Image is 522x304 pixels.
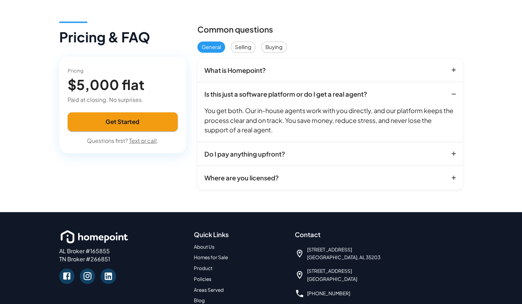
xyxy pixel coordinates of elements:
span: Buying [262,43,286,51]
button: Do I pay anything upfront? [197,142,463,166]
button: What is Homepoint? [197,58,463,82]
p: Do I pay anything upfront? [204,149,285,159]
h6: Contact [295,229,463,240]
h6: Common questions [197,23,463,36]
button: Where are you licensed? [197,166,463,189]
a: About Us [194,244,215,250]
a: Blog [194,297,205,303]
h4: Pricing & FAQ [59,29,150,46]
p: AL Broker #165855 TN Broker #266851 [59,247,194,263]
span: Pricing [68,68,83,74]
p: Paid at closing. No surprises. [68,96,178,104]
h6: Quick Links [194,229,229,240]
button: Get Started [68,112,178,131]
p: Questions first? . [68,137,178,145]
span: [STREET_ADDRESS] [GEOGRAPHIC_DATA] [307,267,357,283]
div: Buying [261,42,287,53]
span: General [197,43,225,51]
p: Is this just a software platform or do I get a real agent? [204,89,367,99]
a: Product [194,265,212,271]
p: What is Homepoint? [204,65,266,75]
div: Selling [231,42,256,53]
span: Selling [231,43,255,51]
span: [STREET_ADDRESS] [GEOGRAPHIC_DATA], AL 35203 [307,246,380,262]
h4: $5,000 flat [68,76,178,93]
a: [PHONE_NUMBER] [307,290,350,296]
a: Text or call [129,137,157,144]
a: Homes for Sale [194,254,228,260]
a: Policies [194,276,211,282]
div: General [197,42,225,53]
p: Where are you licensed? [204,173,279,182]
button: Is this just a software platform or do I get a real agent? [197,82,463,106]
img: homepoint_logo_white_horz.png [59,229,129,245]
a: Areas Served [194,287,224,293]
p: You get both. Our in-house agents work with you directly, and our platform keeps the process clea... [204,106,456,134]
